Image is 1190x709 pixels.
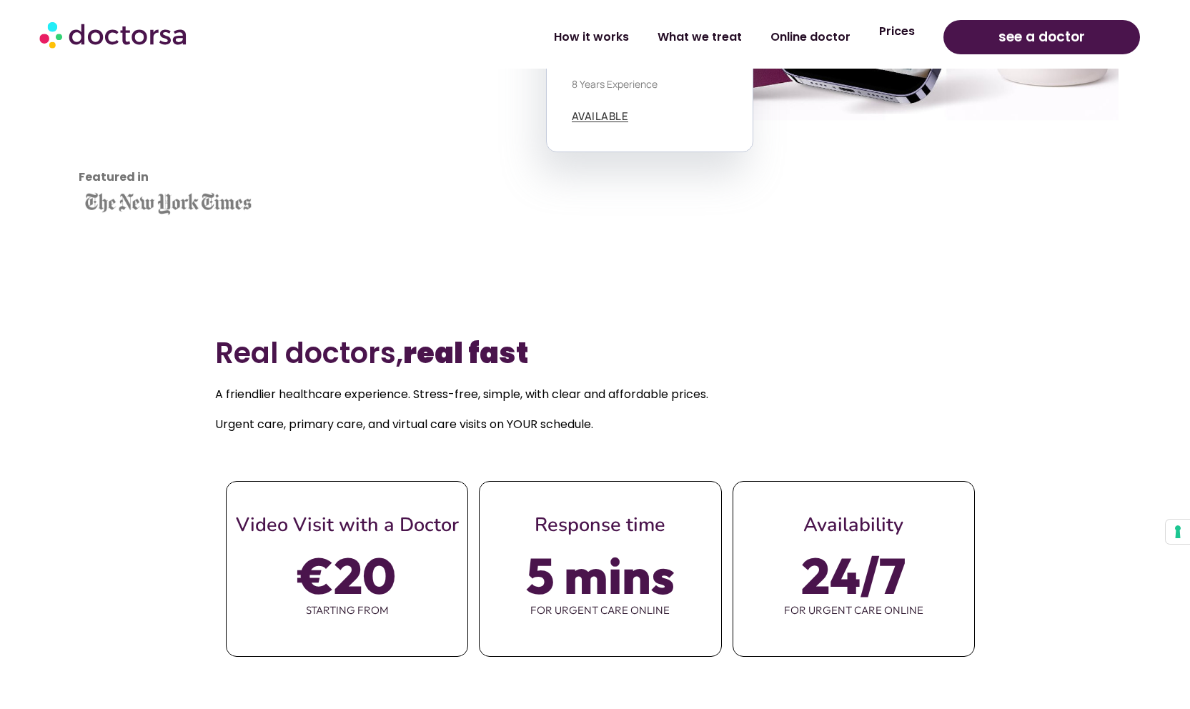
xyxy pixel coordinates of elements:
[801,555,906,595] span: 24/7
[215,385,975,405] p: A friendlier healthcare experience. Stress-free, simple, with clear and affordable prices.
[480,595,720,625] span: for urgent care online
[643,21,756,54] a: What we treat
[572,111,629,122] a: AVAILABLE
[535,512,665,538] span: Response time
[236,512,459,538] span: Video Visit with a Doctor
[733,595,974,625] span: for urgent care online
[756,21,865,54] a: Online doctor
[1166,520,1190,544] button: Your consent preferences for tracking technologies
[298,555,396,595] span: €20
[803,512,903,538] span: Availability
[227,595,467,625] span: starting from
[403,333,528,373] b: real fast
[572,76,728,91] p: 8 years experience
[79,81,207,189] iframe: Customer reviews powered by Trustpilot
[79,169,149,185] strong: Featured in
[311,21,929,54] nav: Menu
[540,21,643,54] a: How it works
[215,415,975,435] p: Urgent care, primary care, and virtual care visits on YOUR schedule.
[215,336,975,370] h2: Real doctors,
[526,555,675,595] span: 5 mins
[998,26,1085,49] span: see a doctor
[865,15,929,48] a: Prices
[943,20,1139,54] a: see a doctor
